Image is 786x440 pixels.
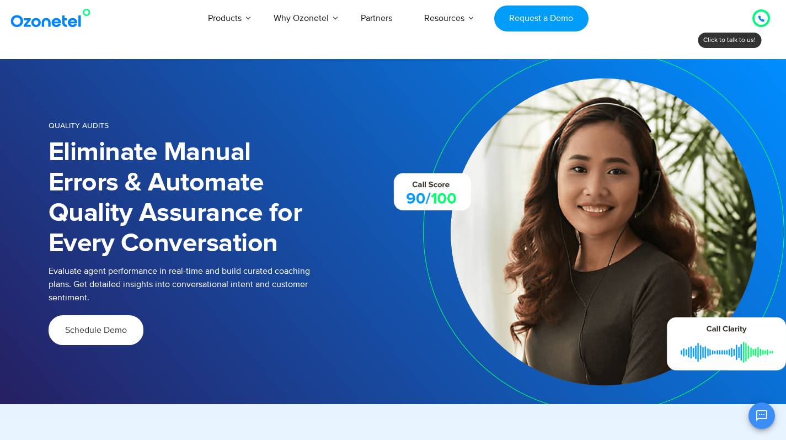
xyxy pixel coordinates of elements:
span: Quality Audits [49,121,109,130]
p: Evaluate agent performance in real-time and build curated coaching plans. Get detailed insights i... [49,264,324,304]
a: Schedule Demo [49,315,143,345]
a: Request a Demo [494,6,589,31]
h1: Eliminate Manual Errors & Automate Quality Assurance for Every Conversation [49,137,324,259]
button: Open chat [748,402,775,429]
span: Schedule Demo [65,326,127,335]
